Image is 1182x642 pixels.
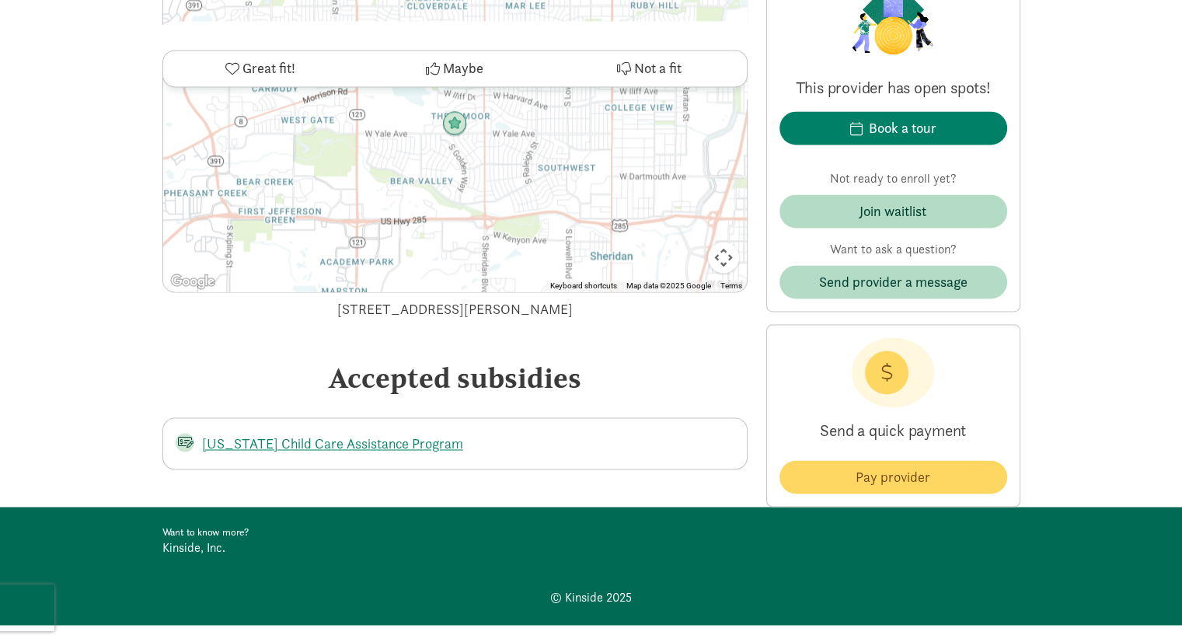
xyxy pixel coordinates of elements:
div: [STREET_ADDRESS][PERSON_NAME] [162,298,748,319]
button: Book a tour [779,111,1007,145]
a: Open this area in Google Maps (opens a new window) [167,271,218,291]
button: Not a fit [552,51,746,86]
div: Book a tour [869,117,936,138]
a: Terms (opens in new tab) [720,281,742,290]
p: Send a quick payment [779,407,1007,454]
span: Not a fit [634,58,682,79]
button: Keyboard shortcuts [550,281,617,291]
button: Great fit! [163,51,357,86]
span: Maybe [443,58,483,79]
span: Great fit! [242,58,295,79]
p: Want to ask a question? [779,240,1007,259]
div: © Kinside 2025 [162,588,1020,606]
span: Pay provider [856,466,930,487]
button: Map camera controls [708,242,739,273]
p: This provider has open spots! [779,77,1007,99]
p: Not ready to enroll yet? [779,169,1007,188]
button: Maybe [357,51,552,86]
div: Accepted subsidies [162,357,748,399]
span: Map data ©2025 Google [626,281,711,290]
strong: Want to know more? [162,525,249,538]
a: [US_STATE] Child Care Assistance Program [202,434,463,452]
button: Join waitlist [779,194,1007,228]
button: Send provider a message [779,265,1007,298]
div: Join waitlist [859,201,926,222]
img: Google [167,271,218,291]
a: Kinside, Inc. [162,539,225,555]
span: Send provider a message [819,271,968,292]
